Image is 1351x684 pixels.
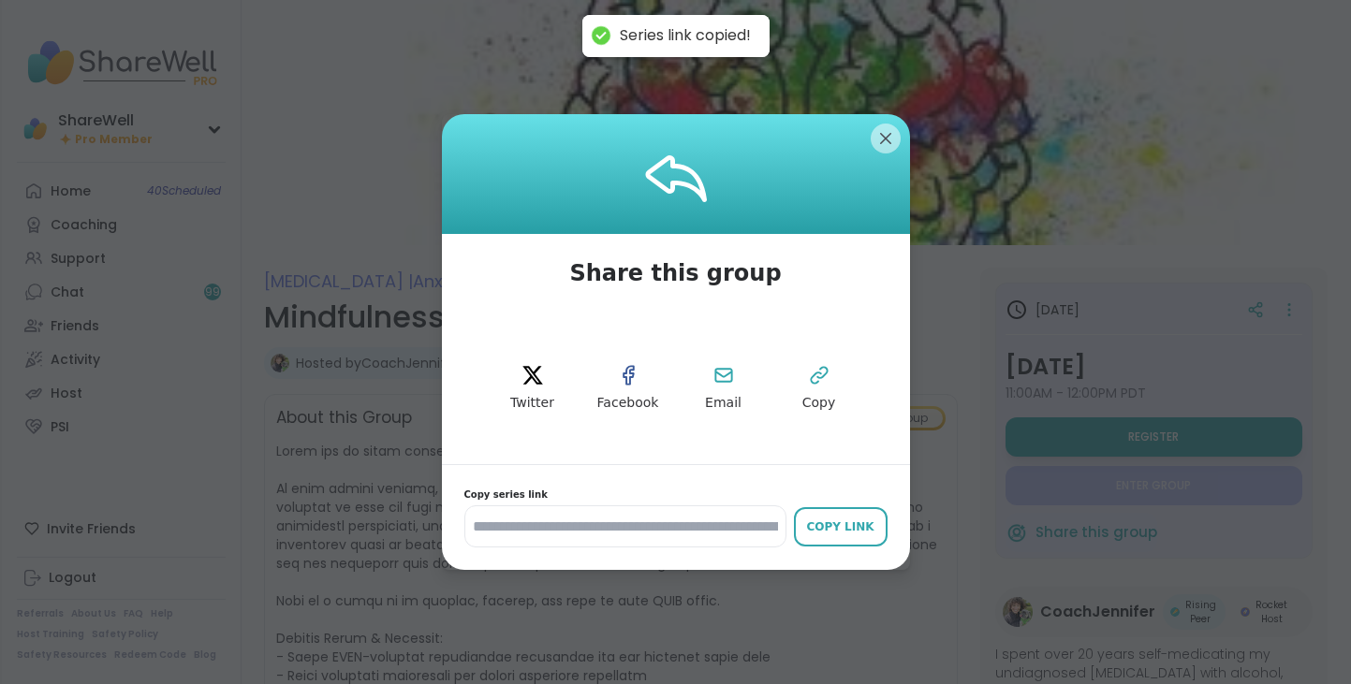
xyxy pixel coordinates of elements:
[620,26,751,46] div: Series link copied!
[794,507,888,546] button: Copy Link
[777,346,861,430] button: Copy
[510,394,554,413] span: Twitter
[705,394,742,413] span: Email
[464,488,888,502] span: Copy series link
[597,394,659,413] span: Facebook
[682,346,766,430] button: Email
[491,346,575,430] button: twitter
[547,234,803,313] span: Share this group
[586,346,670,430] button: Facebook
[491,346,575,430] button: Twitter
[586,346,670,430] button: facebook
[803,518,878,535] div: Copy Link
[802,394,836,413] span: Copy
